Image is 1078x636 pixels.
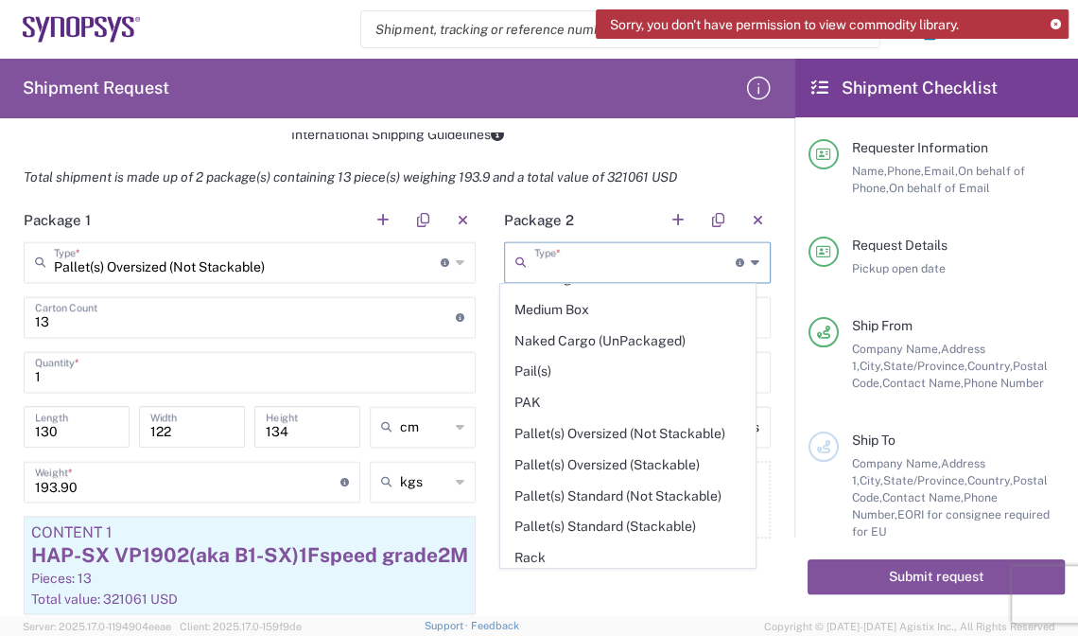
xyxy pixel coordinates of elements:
span: Request Details [852,238,948,253]
span: Pallet(s) Oversized (Stackable) [501,450,755,480]
div: HAP-SX VP1902(aka B1-SX)1Fspeed grade2M [31,540,468,569]
span: City, [860,473,883,487]
span: Server: 2025.17.0-1194904eeae [23,621,171,632]
span: Contact Name, [882,376,964,390]
div: International Shipping Guidelines [9,126,785,143]
span: Country, [967,359,1013,373]
span: Requester Information [852,140,988,155]
span: Copyright © [DATE]-[DATE] Agistix Inc., All Rights Reserved [764,618,1055,635]
span: City, [860,359,883,373]
div: Total value: 321061 USD [31,590,468,607]
span: Email, [924,164,958,178]
span: Ship From [852,318,913,333]
span: Phone Number [964,376,1044,390]
span: Company Name, [852,456,941,470]
span: Sorry, you don't have permission to view commodity library. [610,16,959,33]
h2: Package 1 [24,211,91,230]
span: State/Province, [883,359,967,373]
h2: Shipment Request [23,77,169,99]
span: Pallet(s) Standard (Not Stackable) [501,482,755,511]
span: On behalf of Email [889,181,990,195]
span: PAK [501,388,755,417]
span: Rack [501,543,755,573]
span: State/Province, [883,473,967,487]
button: Submit request [808,559,1065,594]
div: Pieces: 13 [31,569,468,586]
a: Support [424,620,471,631]
span: Naked Cargo (UnPackaged) [501,327,755,356]
span: Country, [967,473,1013,487]
div: Content 1 [31,523,468,540]
span: Medium Box [501,295,755,325]
span: Company Name, [852,342,941,356]
span: Pallet(s) Standard (Stackable) [501,512,755,541]
input: Shipment, tracking or reference number [361,11,851,47]
span: Name, [852,164,887,178]
span: Pickup open date [852,261,946,275]
span: Client: 2025.17.0-159f9de [180,621,302,632]
span: Pail(s) [501,357,755,386]
a: Feedback [471,620,519,631]
span: Pallet(s) Oversized (Not Stackable) [501,419,755,449]
em: Total shipment is made up of 2 package(s) containing 13 piece(s) weighing 193.9 and a total value... [9,169,691,185]
span: EORI for consignee required for EU [852,507,1050,539]
span: Ship To [852,433,895,448]
span: Contact Name, [882,490,964,504]
h2: Shipment Checklist [811,77,998,99]
span: Phone, [887,164,924,178]
h2: Package 2 [504,211,574,230]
